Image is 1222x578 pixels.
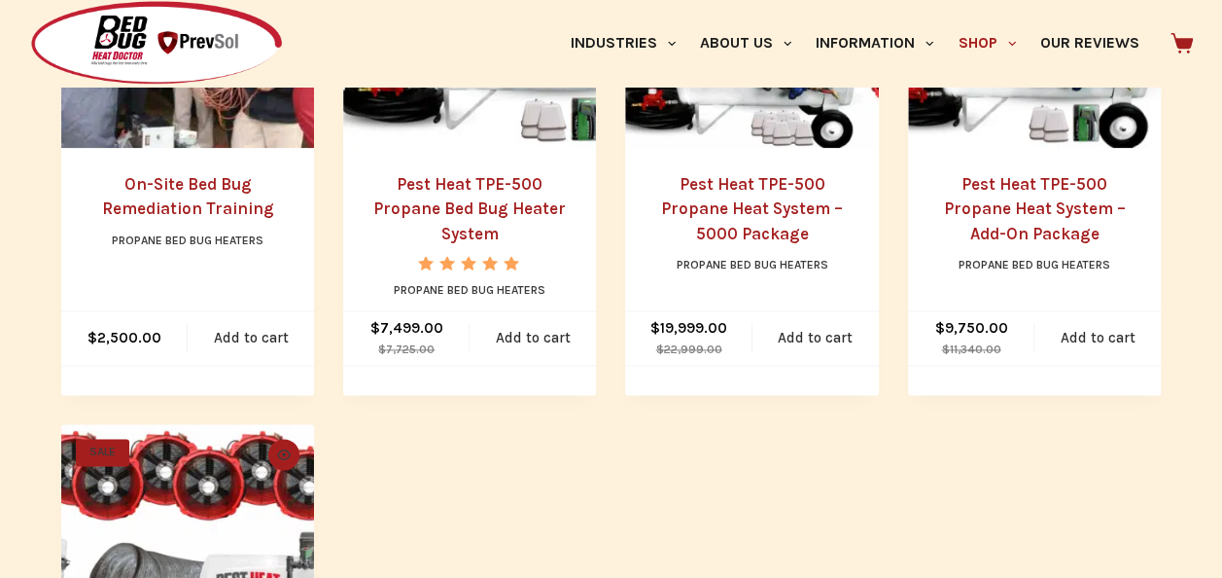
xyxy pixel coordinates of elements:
a: Add to cart: “On-Site Bed Bug Remediation Training” [188,311,314,365]
span: SALE [76,439,129,466]
span: $ [656,343,664,356]
span: $ [370,319,380,337]
bdi: 22,999.00 [656,343,722,356]
span: $ [934,319,944,337]
span: Rated out of 5 [418,256,522,315]
a: Pest Heat TPE-500 Propane Bed Bug Heater System [373,174,566,243]
bdi: 19,999.00 [650,319,727,337]
span: $ [650,319,660,337]
a: Add to cart: “Pest Heat TPE-500 Propane Heat System - 5000 Package” [752,311,879,365]
a: Add to cart: “Pest Heat TPE-500 Propane Heat System - Add-On Package” [1034,311,1161,365]
bdi: 2,500.00 [87,329,161,346]
button: Quick view toggle [268,439,299,470]
a: Propane Bed Bug Heaters [394,283,545,297]
a: Propane Bed Bug Heaters [677,258,828,271]
a: On-Site Bed Bug Remediation Training [102,174,274,219]
bdi: 7,725.00 [378,343,435,356]
a: Add to cart: “Pest Heat TPE-500 Propane Bed Bug Heater System” [470,311,596,365]
div: Rated 5.00 out of 5 [418,256,522,271]
a: Propane Bed Bug Heaters [112,234,263,247]
span: $ [378,343,386,356]
button: Open LiveChat chat widget [16,8,74,66]
bdi: 9,750.00 [934,319,1007,337]
bdi: 7,499.00 [370,319,443,337]
a: Pest Heat TPE-500 Propane Heat System – Add-On Package [943,174,1125,243]
bdi: 11,340.00 [941,343,1000,356]
a: Pest Heat TPE-500 Propane Heat System – 5000 Package [661,174,843,243]
span: $ [87,329,97,346]
span: $ [941,343,949,356]
a: Propane Bed Bug Heaters [959,258,1110,271]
